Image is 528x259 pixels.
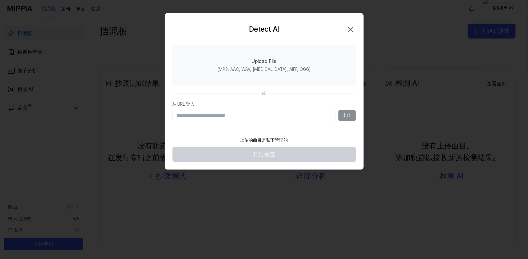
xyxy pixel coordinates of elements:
[218,66,310,73] div: (MP3, AAC, WAV, [MEDICAL_DATA], AIFF, OGG)
[249,23,279,35] h2: Detect AI
[262,90,266,97] div: 或
[236,134,292,147] div: 上传的曲目是私下管理的
[172,101,356,107] label: 从 URL 导入
[252,58,277,65] div: Upload File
